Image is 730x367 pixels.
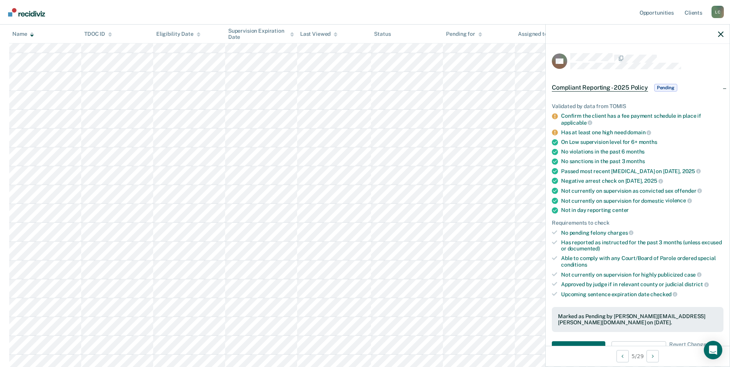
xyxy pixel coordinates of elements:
img: Recidiviz [8,8,45,17]
div: No violations in the past 6 [561,148,723,155]
span: 2025 [682,168,701,174]
div: Last Viewed [300,31,337,37]
div: Eligibility Date [156,31,200,37]
div: Requirements to check [552,220,723,226]
div: Assigned to [518,31,554,37]
div: Not currently on supervision as convicted sex [561,187,723,194]
button: Auto-fill referral [552,341,605,357]
div: TDOC ID [84,31,112,37]
div: Upcoming sentence expiration date [561,291,723,298]
div: On Low supervision level for 6+ [561,139,723,145]
span: center [612,207,629,213]
div: Not currently on supervision for highly publicized [561,271,723,278]
div: Pending for [446,31,482,37]
span: offender [675,188,702,194]
span: Compliant Reporting - 2025 Policy [552,84,648,92]
div: Confirm the client has a fee payment schedule in place if applicable [561,113,723,126]
button: Update status [611,341,666,357]
button: Previous Opportunity [616,350,629,362]
span: months [626,158,645,164]
div: No sanctions in the past 3 [561,158,723,165]
div: Has at least one high need domain [561,129,723,136]
span: documented) [568,245,600,252]
span: charges [608,230,634,236]
div: Able to comply with any Court/Board of Parole ordered special [561,255,723,268]
div: Status [374,31,391,37]
div: Marked as Pending by [PERSON_NAME][EMAIL_ADDRESS][PERSON_NAME][DOMAIN_NAME] on [DATE]. [558,313,717,326]
div: Approved by judge if in relevant county or judicial [561,281,723,288]
button: Profile dropdown button [712,6,724,18]
div: Negative arrest check on [DATE], [561,177,723,184]
div: No pending felony [561,229,723,236]
div: Not in day reporting [561,207,723,214]
div: Not currently on supervision for domestic [561,197,723,204]
div: L C [712,6,724,18]
button: Next Opportunity [646,350,659,362]
div: Name [12,31,34,37]
a: Navigate to form link [552,341,608,357]
div: Passed most recent [MEDICAL_DATA] on [DATE], [561,168,723,175]
span: conditions [561,262,587,268]
span: Pending [654,84,677,92]
div: Supervision Expiration Date [228,27,294,40]
span: Revert Changes [669,341,709,357]
span: district [685,281,709,287]
div: 5 / 29 [546,346,730,366]
span: violence [665,197,692,204]
div: Validated by data from TOMIS [552,103,723,110]
div: Compliant Reporting - 2025 PolicyPending [546,75,730,100]
span: checked [650,291,677,297]
span: 2025 [644,178,663,184]
span: case [684,272,702,278]
div: Open Intercom Messenger [704,341,722,359]
span: months [626,148,645,155]
span: months [639,139,657,145]
div: Has reported as instructed for the past 3 months (unless excused or [561,239,723,252]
